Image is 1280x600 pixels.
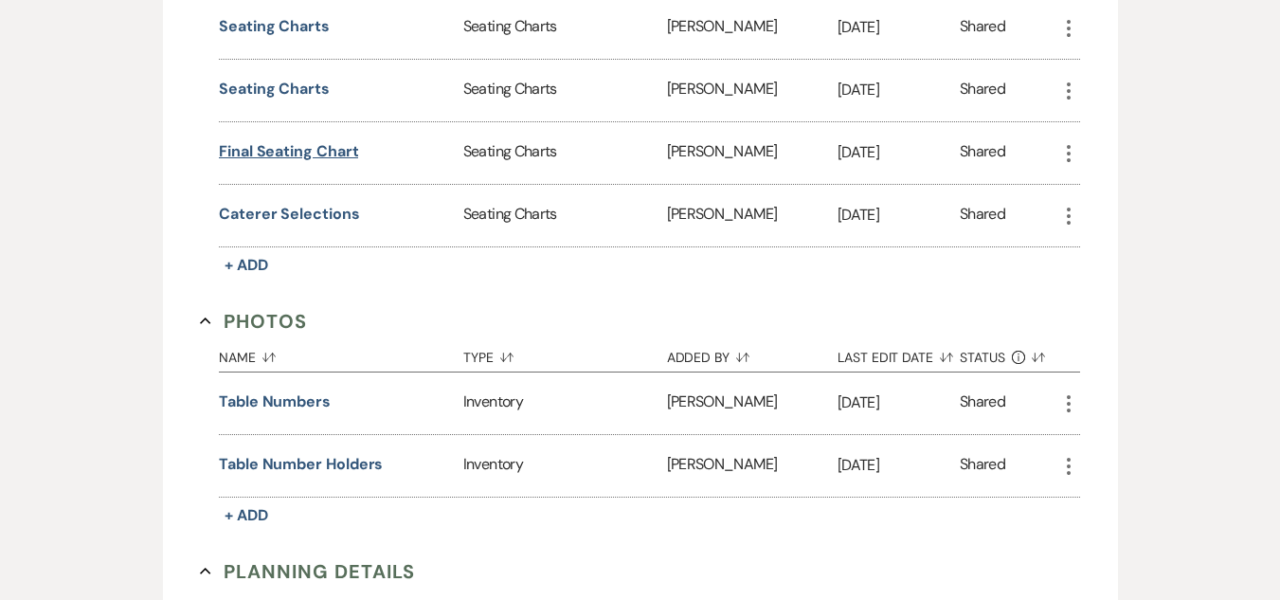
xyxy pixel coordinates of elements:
p: [DATE] [838,453,960,478]
div: Seating Charts [463,122,667,184]
button: Type [463,336,667,372]
div: Shared [960,391,1005,416]
div: [PERSON_NAME] [667,185,838,246]
p: [DATE] [838,203,960,227]
button: Caterer Selections [219,203,360,226]
div: [PERSON_NAME] [667,60,838,121]
button: Planning Details [200,557,415,586]
button: Table Number Holders [219,453,383,476]
p: [DATE] [838,391,960,415]
button: Photos [200,307,307,336]
button: Final seating chart [219,140,358,163]
span: + Add [225,255,268,275]
button: Status [960,336,1057,372]
span: + Add [225,505,268,525]
div: Shared [960,140,1005,166]
div: [PERSON_NAME] [667,373,838,434]
div: [PERSON_NAME] [667,122,838,184]
button: Seating Charts [219,15,330,38]
div: Seating Charts [463,60,667,121]
div: Inventory [463,373,667,434]
button: Last Edit Date [838,336,960,372]
div: Inventory [463,435,667,497]
div: Shared [960,78,1005,103]
button: + Add [219,252,274,279]
button: Seating Charts [219,78,330,100]
button: Name [219,336,463,372]
span: Status [960,351,1005,364]
button: Table Numbers [219,391,331,413]
div: Shared [960,15,1005,41]
div: Seating Charts [463,185,667,246]
div: [PERSON_NAME] [667,435,838,497]
p: [DATE] [838,140,960,165]
p: [DATE] [838,15,960,40]
div: Shared [960,453,1005,479]
button: + Add [219,502,274,529]
div: Shared [960,203,1005,228]
p: [DATE] [838,78,960,102]
button: Added By [667,336,838,372]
